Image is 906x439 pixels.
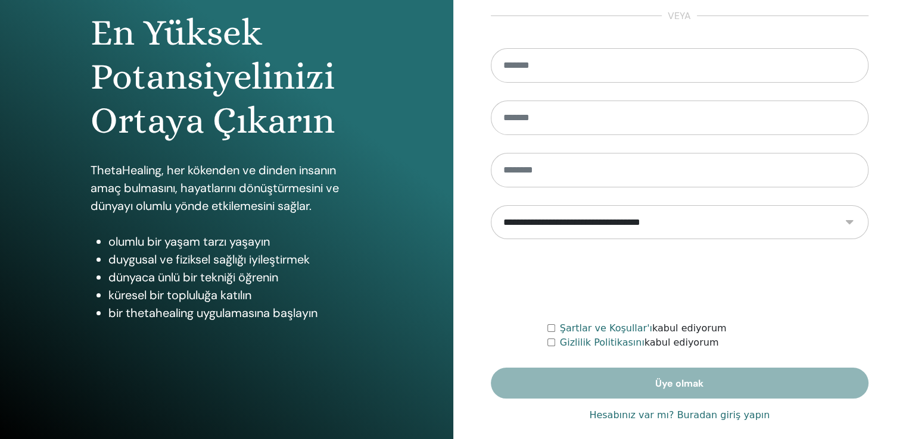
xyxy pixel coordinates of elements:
[589,409,770,421] font: Hesabınız var mı? Buradan giriş yapın
[560,337,645,348] a: Gizlilik Politikasını
[668,10,691,22] font: veya
[108,269,278,285] font: dünyaca ünlü bir tekniği öğrenin
[91,162,339,214] font: ThetaHealing, her kökenden ve dinden insanın amaç bulmasını, hayatlarını dönüştürmesini ve dünyay...
[91,11,335,142] font: En Yüksek Potansiyelinizi Ortaya Çıkarın
[589,257,770,303] iframe: reCAPTCHA
[108,305,317,321] font: bir thetahealing uygulamasına başlayın
[560,322,652,334] a: Şartlar ve Koşullar'ı
[645,337,719,348] font: kabul ediyorum
[108,287,251,303] font: küresel bir topluluğa katılın
[652,322,727,334] font: kabul ediyorum
[589,408,770,422] a: Hesabınız var mı? Buradan giriş yapın
[108,234,270,249] font: olumlu bir yaşam tarzı yaşayın
[108,252,310,267] font: duygusal ve fiziksel sağlığı iyileştirmek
